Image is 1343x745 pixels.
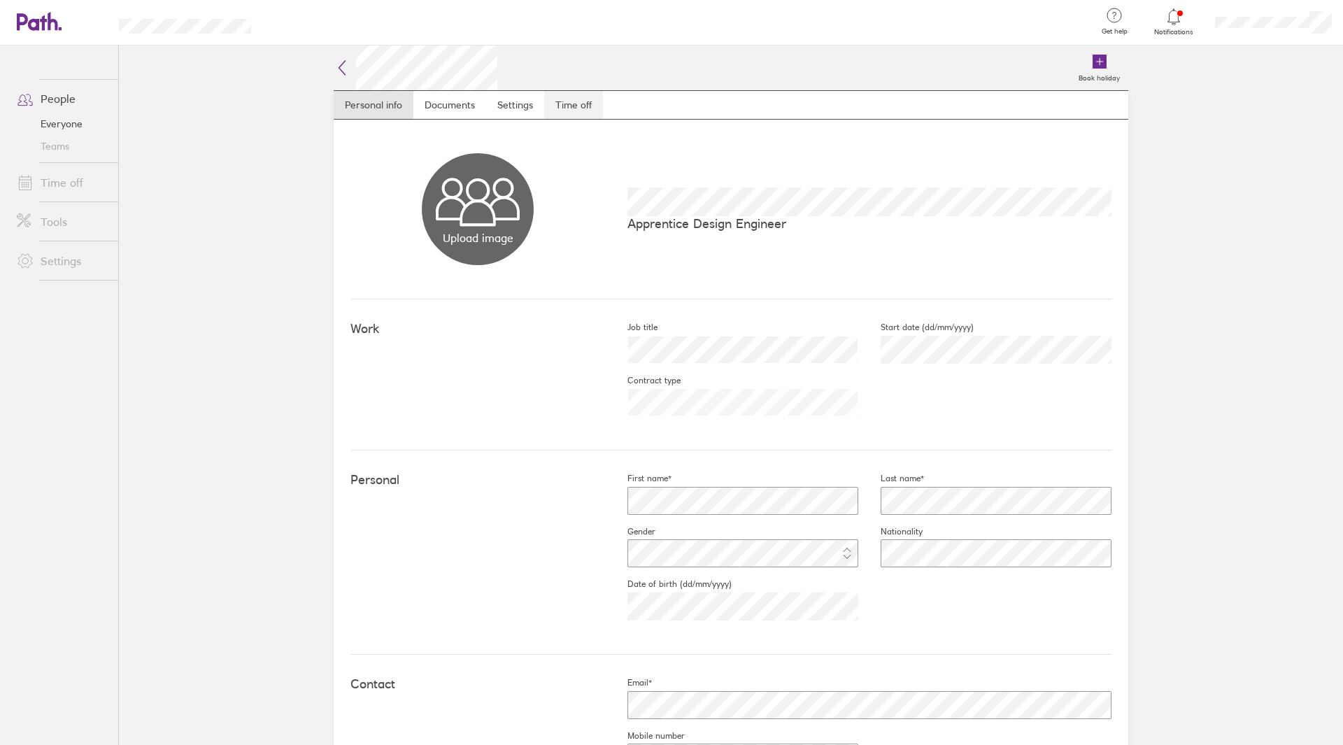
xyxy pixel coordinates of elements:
[627,216,1111,231] p: Apprentice Design Engineer
[605,730,685,742] label: Mobile number
[1151,7,1197,36] a: Notifications
[605,375,681,386] label: Contract type
[544,91,603,119] a: Time off
[6,247,118,275] a: Settings
[1070,45,1128,90] a: Book holiday
[6,85,118,113] a: People
[1092,27,1137,36] span: Get help
[6,208,118,236] a: Tools
[334,91,413,119] a: Personal info
[605,526,655,537] label: Gender
[350,473,605,488] h4: Personal
[413,91,486,119] a: Documents
[1151,28,1197,36] span: Notifications
[6,113,118,135] a: Everyone
[858,473,924,484] label: Last name*
[6,135,118,157] a: Teams
[605,677,652,688] label: Email*
[858,322,974,333] label: Start date (dd/mm/yyyy)
[1070,70,1128,83] label: Book holiday
[605,579,732,590] label: Date of birth (dd/mm/yyyy)
[486,91,544,119] a: Settings
[6,169,118,197] a: Time off
[605,322,658,333] label: Job title
[858,526,923,537] label: Nationality
[605,473,671,484] label: First name*
[350,677,605,692] h4: Contact
[350,322,605,336] h4: Work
